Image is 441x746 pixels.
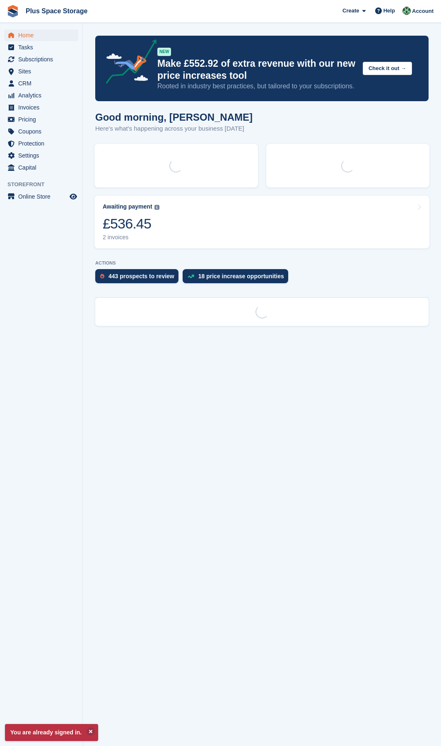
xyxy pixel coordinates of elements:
[4,41,78,53] a: menu
[99,39,157,87] img: price-adjustments-announcement-icon-8257ccfd72463d97f412b2fc003d46551f7dbcb40ab6d574587a9cd5c0d94...
[18,102,68,113] span: Invoices
[103,215,159,232] div: £536.45
[4,66,78,77] a: menu
[18,126,68,137] span: Coupons
[4,191,78,202] a: menu
[18,29,68,41] span: Home
[4,126,78,137] a: menu
[198,273,284,279] div: 18 price increase opportunities
[95,112,253,123] h1: Good morning, [PERSON_NAME]
[100,274,104,279] img: prospect-51fa495bee0391a8d652442698ab0144808aea92771e9ea1ae160a38d050c398.svg
[18,53,68,65] span: Subscriptions
[108,273,174,279] div: 443 prospects to review
[4,162,78,173] a: menu
[18,162,68,173] span: Capital
[402,7,411,15] img: Karolis Stasinskas
[4,150,78,161] a: menu
[342,7,359,15] span: Create
[18,90,68,101] span: Analytics
[157,82,356,91] p: Rooted in industry best practices, but tailored to your subscriptions.
[383,7,395,15] span: Help
[7,180,82,189] span: Storefront
[18,66,68,77] span: Sites
[95,260,429,266] p: ACTIONS
[95,124,253,134] p: Here's what's happening across your business [DATE]
[157,58,356,82] p: Make £552.92 of extra revenue with our new price increases tool
[4,90,78,101] a: menu
[22,4,91,18] a: Plus Space Storage
[18,138,68,149] span: Protection
[94,196,429,248] a: Awaiting payment £536.45 2 invoices
[95,269,183,287] a: 443 prospects to review
[183,269,292,287] a: 18 price increase opportunities
[412,7,434,15] span: Account
[103,203,152,210] div: Awaiting payment
[4,78,78,89] a: menu
[4,138,78,149] a: menu
[5,724,98,741] p: You are already signed in.
[4,114,78,125] a: menu
[18,114,68,125] span: Pricing
[363,62,412,75] button: Check it out →
[157,48,171,56] div: NEW
[68,192,78,202] a: Preview store
[7,5,19,17] img: stora-icon-8386f47178a22dfd0bd8f6a31ec36ba5ce8667c1dd55bd0f319d3a0aa187defe.svg
[154,205,159,210] img: icon-info-grey-7440780725fd019a000dd9b08b2336e03edf1995a4989e88bcd33f0948082b44.svg
[18,150,68,161] span: Settings
[18,191,68,202] span: Online Store
[188,275,194,278] img: price_increase_opportunities-93ffe204e8149a01c8c9dc8f82e8f89637d9d84a8eef4429ea346261dce0b2c0.svg
[4,53,78,65] a: menu
[18,78,68,89] span: CRM
[18,41,68,53] span: Tasks
[103,234,159,241] div: 2 invoices
[4,102,78,113] a: menu
[4,29,78,41] a: menu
